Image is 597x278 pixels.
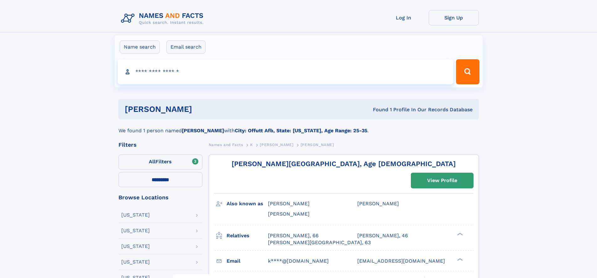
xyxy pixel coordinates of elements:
[456,59,479,84] button: Search Button
[118,119,479,134] div: We found 1 person named with .
[149,159,155,165] span: All
[118,142,202,148] div: Filters
[268,239,371,246] a: [PERSON_NAME][GEOGRAPHIC_DATA], 63
[227,256,268,266] h3: Email
[227,230,268,241] h3: Relatives
[250,141,253,149] a: K
[456,232,463,236] div: ❯
[260,141,293,149] a: [PERSON_NAME]
[118,59,453,84] input: search input
[209,141,243,149] a: Names and Facts
[118,155,202,170] label: Filters
[357,201,399,207] span: [PERSON_NAME]
[120,40,160,54] label: Name search
[235,128,367,134] b: City: Offutt Afb, State: [US_STATE], Age Range: 25-35
[232,160,456,168] a: [PERSON_NAME][GEOGRAPHIC_DATA], Age [DEMOGRAPHIC_DATA]
[121,212,150,218] div: [US_STATE]
[121,244,150,249] div: [US_STATE]
[268,201,310,207] span: [PERSON_NAME]
[268,211,310,217] span: [PERSON_NAME]
[411,173,473,188] a: View Profile
[260,143,293,147] span: [PERSON_NAME]
[182,128,224,134] b: [PERSON_NAME]
[379,10,429,25] a: Log In
[357,232,408,239] a: [PERSON_NAME], 46
[301,143,334,147] span: [PERSON_NAME]
[456,257,463,261] div: ❯
[250,143,253,147] span: K
[427,173,457,188] div: View Profile
[121,260,150,265] div: [US_STATE]
[118,195,202,200] div: Browse Locations
[227,198,268,209] h3: Also known as
[429,10,479,25] a: Sign Up
[282,106,473,113] div: Found 1 Profile In Our Records Database
[166,40,206,54] label: Email search
[118,10,209,27] img: Logo Names and Facts
[268,232,319,239] a: [PERSON_NAME], 66
[357,258,445,264] span: [EMAIL_ADDRESS][DOMAIN_NAME]
[121,228,150,233] div: [US_STATE]
[125,105,283,113] h1: [PERSON_NAME]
